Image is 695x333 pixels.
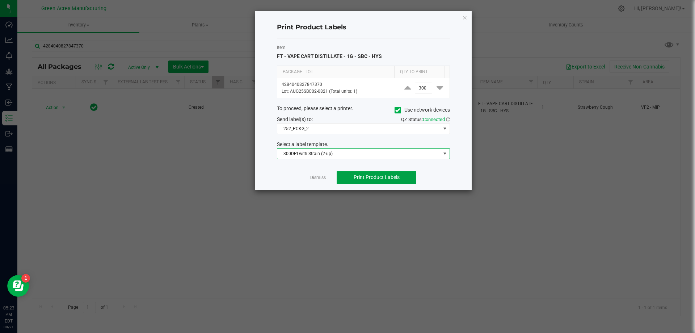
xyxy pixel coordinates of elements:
iframe: Resource center unread badge [21,274,30,283]
div: To proceed, please select a printer. [271,105,455,116]
div: Select a label template. [271,141,455,148]
span: FT - VAPE CART DISTILLATE - 1G - SBC - HYS [277,53,382,59]
span: Connected [423,117,445,122]
th: Qty to Print [394,66,445,78]
span: Send label(s) to: [277,116,313,122]
h4: Print Product Labels [277,23,450,32]
span: QZ Status: [401,117,450,122]
p: 4284040827847370 [282,81,393,88]
th: Package | Lot [277,66,394,78]
label: Item [277,44,450,51]
p: Lot: AUG25SBC02-0821 (Total units: 1) [282,88,393,95]
span: 252_PCKG_2 [277,124,441,134]
span: Print Product Labels [354,174,400,180]
button: Print Product Labels [337,171,416,184]
label: Use network devices [395,106,450,114]
span: 300DPI with Strain (2-up) [277,149,441,159]
a: Dismiss [310,175,326,181]
iframe: Resource center [7,275,29,297]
